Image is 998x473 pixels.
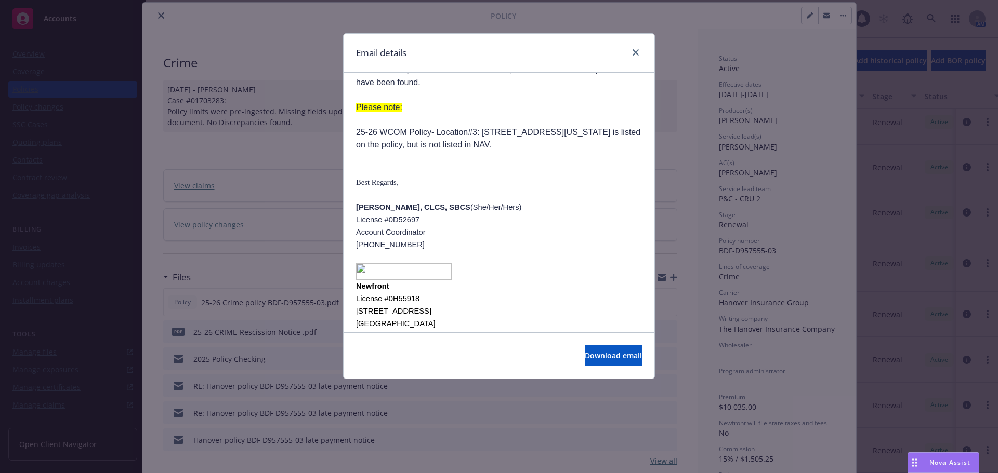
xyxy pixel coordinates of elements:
[356,332,383,340] span: View our
[585,350,642,360] span: Download email
[356,294,419,303] span: License #0H55918
[383,332,425,340] span: privacy policy
[356,282,389,290] span: Newfront
[383,331,425,340] a: privacy policy
[425,332,529,340] span: to learn how we protect your data.
[908,452,979,473] button: Nova Assist
[356,319,436,328] span: [GEOGRAPHIC_DATA]
[585,345,642,366] button: Download email
[929,458,970,467] span: Nova Assist
[356,307,431,315] span: [STREET_ADDRESS]
[908,453,921,472] div: Drag to move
